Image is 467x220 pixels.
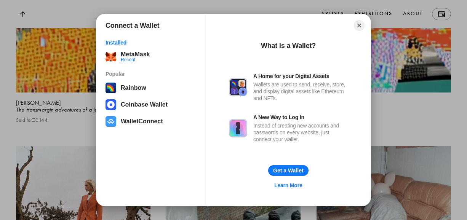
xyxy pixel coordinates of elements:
[121,84,146,91] div: Rainbow
[229,119,247,137] img: svg>
[273,167,304,174] div: Get a Wallet
[253,114,348,121] div: A New Way to Log In
[121,101,168,108] div: Coinbase Wallet
[121,57,150,62] div: Recent
[106,83,116,93] img: svg>%0A
[354,20,365,31] button: Close
[274,182,302,189] div: Learn More
[253,73,348,80] div: A Home for your Digital Assets
[121,118,163,125] div: WalletConnect
[106,51,116,62] img: svg+xml;base64,PHN2ZyB3aWR0aD0iMzUiIGhlaWdodD0iMzQiIHZpZXdCb3g9IjAgMCAzNSAzNCIgZmlsbD0ibm9uZSIgeG...
[253,81,348,102] div: Wallets are used to send, receive, store, and display digital assets like Ethereum and NFTs.
[103,49,199,64] button: MetaMaskRecent
[270,180,307,190] a: Learn More
[106,99,116,110] img: svg>%0A
[103,80,199,96] button: Rainbow
[106,70,197,77] div: Popular
[253,122,348,143] div: Instead of creating new accounts and passwords on every website, just connect your wallet.
[121,51,150,58] div: MetaMask
[106,116,116,127] img: svg>%0A
[103,114,199,129] button: WalletConnect
[106,39,197,46] div: Installed
[268,165,309,176] button: Get a Wallet
[106,21,159,30] h1: Connect a Wallet
[103,97,199,112] button: Coinbase Wallet
[229,78,247,96] img: svg>
[261,41,316,50] div: What is a Wallet?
